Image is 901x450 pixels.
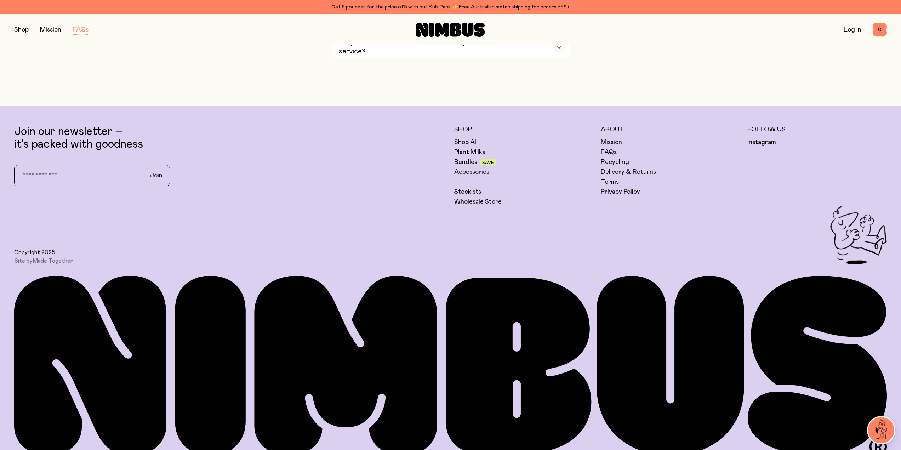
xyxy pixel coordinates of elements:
a: Accessories [454,168,489,176]
a: Recycling [601,158,629,166]
button: Do you sell in bulk to wholefood stores, manufacturers and food service? [332,36,570,58]
h5: Follow Us [747,125,887,134]
a: Shop All [454,138,478,147]
a: Wholesale Store [454,198,502,206]
a: Log In [844,27,861,33]
p: Join our newsletter – it’s packed with goodness [14,125,447,151]
h5: Shop [454,125,594,134]
span: Site by [14,257,73,264]
a: Instagram [747,138,776,147]
span: Save [482,160,494,165]
h3: Do you sell in bulk to wholefood stores, manufacturers and food service? [339,39,554,56]
a: FAQs [601,148,617,156]
div: Get 6 pouches for the price of 5 with our Bulk Pack ✨ Free Australian metro shipping for orders $59+ [14,3,887,11]
span: Copyright 2025 [14,249,55,256]
span: Join [150,171,162,180]
a: FAQs [73,27,89,33]
a: Privacy Policy [601,188,640,196]
a: Delivery & Returns [601,168,656,176]
a: Mission [601,138,622,147]
a: Mission [40,27,61,33]
a: Terms [601,178,619,186]
h5: About [601,125,740,134]
a: Plant Milks [454,148,485,156]
img: agent [868,417,894,443]
a: Stockists [454,188,481,196]
button: 0 [873,23,887,37]
a: Made Together [33,258,73,264]
button: Join [144,168,168,183]
a: Bundles [454,158,477,166]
